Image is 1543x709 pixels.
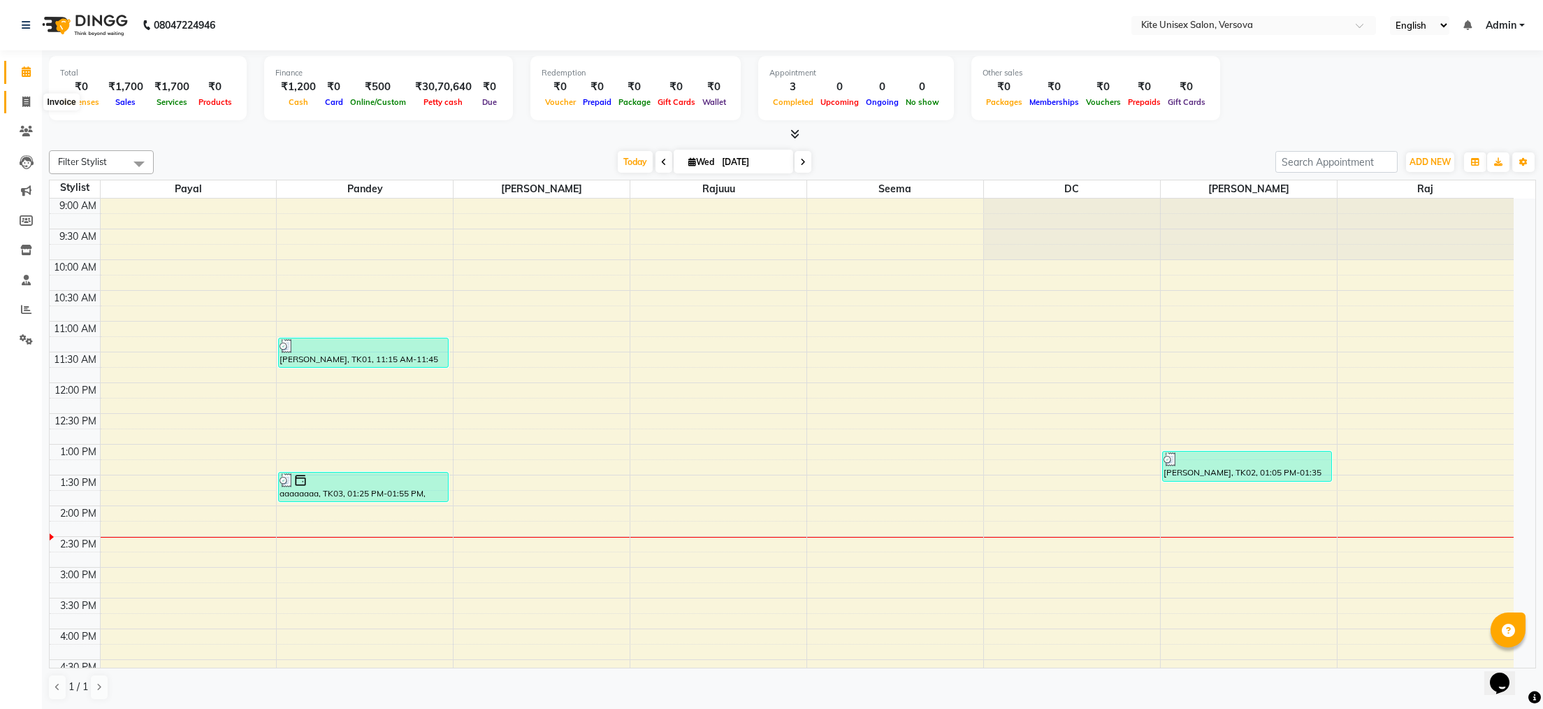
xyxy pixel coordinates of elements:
div: 3 [769,79,817,95]
span: Prepaid [579,97,615,107]
div: ₹30,70,640 [410,79,477,95]
span: Services [153,97,191,107]
span: Wed [685,157,718,167]
div: ₹0 [654,79,699,95]
span: Packages [983,97,1026,107]
div: Total [60,67,236,79]
div: ₹0 [699,79,730,95]
span: No show [902,97,943,107]
span: [PERSON_NAME] [1161,180,1337,198]
input: Search Appointment [1275,151,1398,173]
span: Products [195,97,236,107]
span: Payal [101,180,277,198]
div: ₹0 [1124,79,1164,95]
div: ₹500 [347,79,410,95]
span: Sales [113,97,140,107]
span: Upcoming [817,97,862,107]
div: Stylist [50,180,100,195]
span: raj [1338,180,1514,198]
span: Completed [769,97,817,107]
span: Ongoing [862,97,902,107]
div: 3:00 PM [58,568,100,582]
span: Admin [1486,18,1516,33]
div: ₹1,200 [275,79,321,95]
div: ₹0 [615,79,654,95]
div: 9:30 AM [57,229,100,244]
div: 0 [902,79,943,95]
input: 2025-09-03 [718,152,788,173]
span: Today [618,151,653,173]
div: 10:30 AM [52,291,100,306]
div: [PERSON_NAME], TK01, 11:15 AM-11:45 AM, Wash Upto Shoulder (Nashi/ Keratin/ Cysteine) [279,338,448,367]
span: Voucher [542,97,579,107]
span: Gift Cards [1164,97,1209,107]
span: Online/Custom [347,97,410,107]
div: ₹0 [1164,79,1209,95]
span: Filter Stylist [58,156,107,167]
span: Card [321,97,347,107]
div: 2:00 PM [58,506,100,521]
span: DC [984,180,1160,198]
iframe: chat widget [1484,653,1529,695]
div: 0 [862,79,902,95]
div: Other sales [983,67,1209,79]
span: Wallet [699,97,730,107]
span: Gift Cards [654,97,699,107]
div: ₹1,700 [149,79,195,95]
div: 12:30 PM [52,414,100,429]
span: Rajuuu [630,180,806,198]
span: Prepaids [1124,97,1164,107]
div: Redemption [542,67,730,79]
div: 12:00 PM [52,383,100,398]
span: 1 / 1 [68,680,88,694]
span: Cash [285,97,312,107]
img: logo [36,6,131,45]
div: ₹0 [579,79,615,95]
span: Memberships [1026,97,1082,107]
div: 3:30 PM [58,599,100,613]
div: 0 [817,79,862,95]
div: ₹0 [321,79,347,95]
div: ₹1,700 [103,79,149,95]
div: Finance [275,67,502,79]
span: Package [615,97,654,107]
div: ₹0 [1082,79,1124,95]
span: Due [479,97,500,107]
div: Invoice [43,94,79,110]
span: ADD NEW [1410,157,1451,167]
span: Pandey [277,180,453,198]
div: ₹0 [60,79,103,95]
div: ₹0 [195,79,236,95]
div: ₹0 [1026,79,1082,95]
div: 11:30 AM [52,352,100,367]
div: 1:00 PM [58,445,100,459]
span: Petty cash [421,97,467,107]
div: ₹0 [477,79,502,95]
div: ₹0 [983,79,1026,95]
button: ADD NEW [1406,152,1454,172]
div: 4:00 PM [58,629,100,644]
b: 08047224946 [154,6,215,45]
div: 1:30 PM [58,475,100,490]
div: Appointment [769,67,943,79]
div: ₹0 [542,79,579,95]
div: 9:00 AM [57,199,100,213]
span: Vouchers [1082,97,1124,107]
div: 10:00 AM [52,260,100,275]
span: Seema [807,180,983,198]
span: [PERSON_NAME] [454,180,630,198]
div: [PERSON_NAME], TK02, 01:05 PM-01:35 PM, [DEMOGRAPHIC_DATA] - Hair Cut [1163,452,1332,481]
div: 2:30 PM [58,537,100,552]
div: 4:30 PM [58,660,100,675]
div: 11:00 AM [52,322,100,336]
div: aaaaaaaa, TK03, 01:25 PM-01:55 PM, Loreal Wash Upto Waist [279,473,448,501]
